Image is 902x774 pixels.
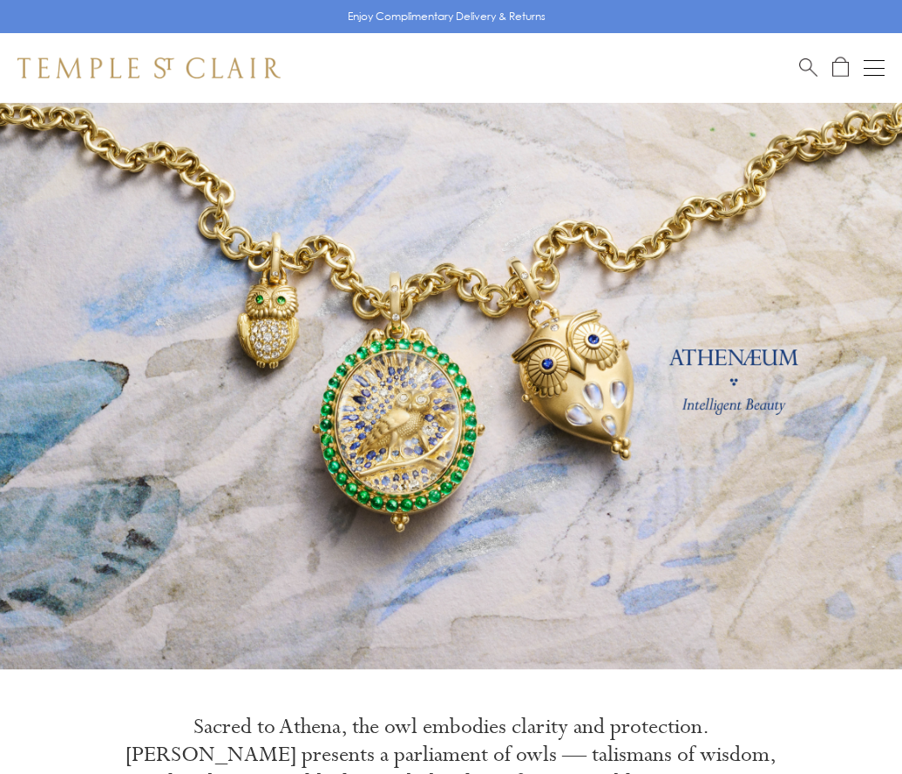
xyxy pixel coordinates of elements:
a: Open Shopping Bag [832,57,849,78]
img: Temple St. Clair [17,58,281,78]
button: Open navigation [864,58,885,78]
p: Enjoy Complimentary Delivery & Returns [348,8,546,25]
a: Search [799,57,817,78]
